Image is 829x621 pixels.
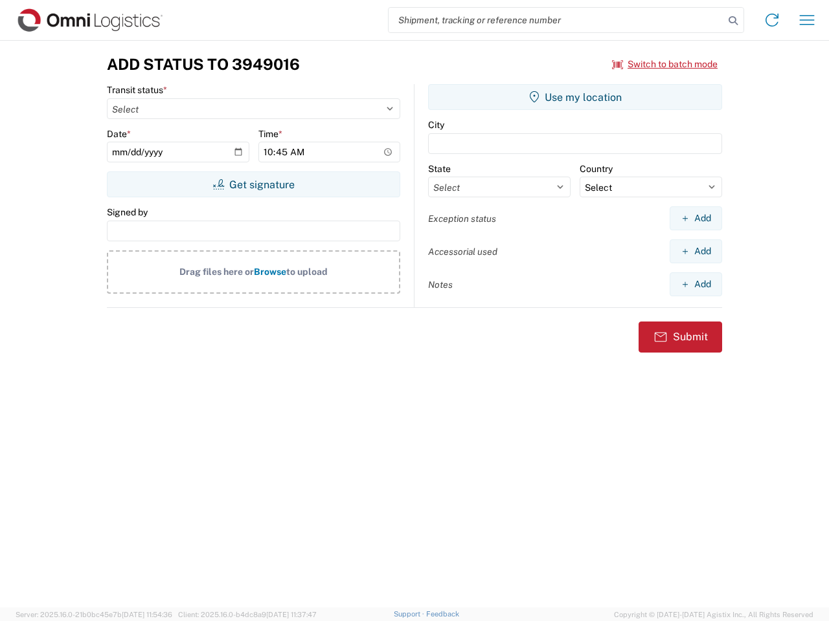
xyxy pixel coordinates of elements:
[258,128,282,140] label: Time
[428,119,444,131] label: City
[614,609,813,620] span: Copyright © [DATE]-[DATE] Agistix Inc., All Rights Reserved
[612,54,718,75] button: Switch to batch mode
[254,267,286,277] span: Browse
[107,128,131,140] label: Date
[428,246,497,257] label: Accessorial used
[639,321,722,353] button: Submit
[670,272,722,296] button: Add
[426,610,459,618] a: Feedback
[107,206,148,218] label: Signed by
[428,213,496,224] label: Exception status
[107,171,400,197] button: Get signature
[389,8,724,32] input: Shipment, tracking or reference number
[179,267,254,277] span: Drag files here or
[266,611,317,618] span: [DATE] 11:37:47
[580,163,613,175] label: Country
[286,267,328,277] span: to upload
[107,84,167,96] label: Transit status
[428,279,453,290] label: Notes
[122,611,172,618] span: [DATE] 11:54:36
[670,206,722,230] button: Add
[178,611,317,618] span: Client: 2025.16.0-b4dc8a9
[16,611,172,618] span: Server: 2025.16.0-21b0bc45e7b
[107,55,300,74] h3: Add Status to 3949016
[428,84,722,110] button: Use my location
[670,239,722,263] button: Add
[428,163,451,175] label: State
[394,610,426,618] a: Support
